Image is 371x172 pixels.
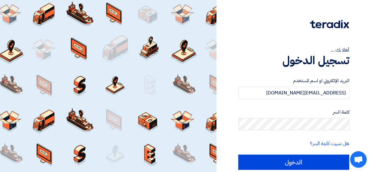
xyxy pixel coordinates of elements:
[310,140,349,147] a: هل نسيت كلمة السر؟
[238,77,349,84] label: البريد الإلكتروني او اسم المستخدم
[310,20,349,28] img: Teradix logo
[238,155,349,170] input: الدخول
[238,54,349,67] h1: تسجيل الدخول
[350,151,367,168] div: Open chat
[238,87,349,99] input: أدخل بريد العمل الإلكتروني او اسم المستخدم الخاص بك ...
[238,109,349,116] label: كلمة السر
[238,46,349,54] div: أهلا بك ...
